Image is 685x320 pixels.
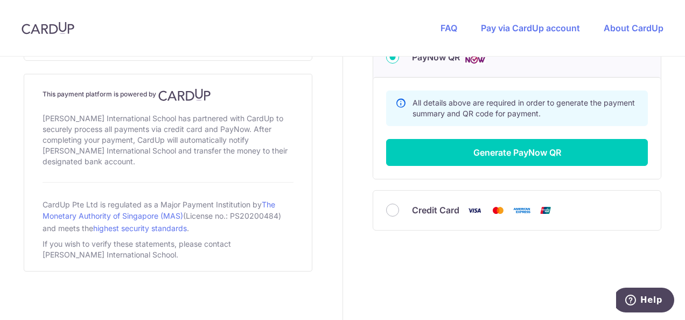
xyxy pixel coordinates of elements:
[158,88,211,101] img: CardUp
[386,139,648,166] button: Generate PayNow QR
[93,224,187,233] a: highest security standards
[464,51,486,64] img: Cards logo
[43,200,275,220] a: The Monetary Authority of Singapore (MAS)
[511,204,533,217] img: American Express
[386,204,648,217] div: Credit Card Visa Mastercard American Express Union Pay
[43,236,293,262] div: If you wish to verify these statements, please contact [PERSON_NAME] International School.
[43,111,293,169] div: [PERSON_NAME] International School has partnered with CardUp to securely process all payments via...
[412,51,460,64] span: PayNow QR
[481,23,580,33] a: Pay via CardUp account
[386,51,648,64] div: PayNow QR Cards logo
[43,88,293,101] h4: This payment platform is powered by
[22,22,74,34] img: CardUp
[43,196,293,236] div: CardUp Pte Ltd is regulated as a Major Payment Institution by (License no.: PS20200484) and meets...
[616,288,674,315] iframe: Opens a widget where you can find more information
[441,23,457,33] a: FAQ
[413,98,635,118] span: All details above are required in order to generate the payment summary and QR code for payment.
[535,204,556,217] img: Union Pay
[604,23,663,33] a: About CardUp
[412,204,459,217] span: Credit Card
[464,204,485,217] img: Visa
[487,204,509,217] img: Mastercard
